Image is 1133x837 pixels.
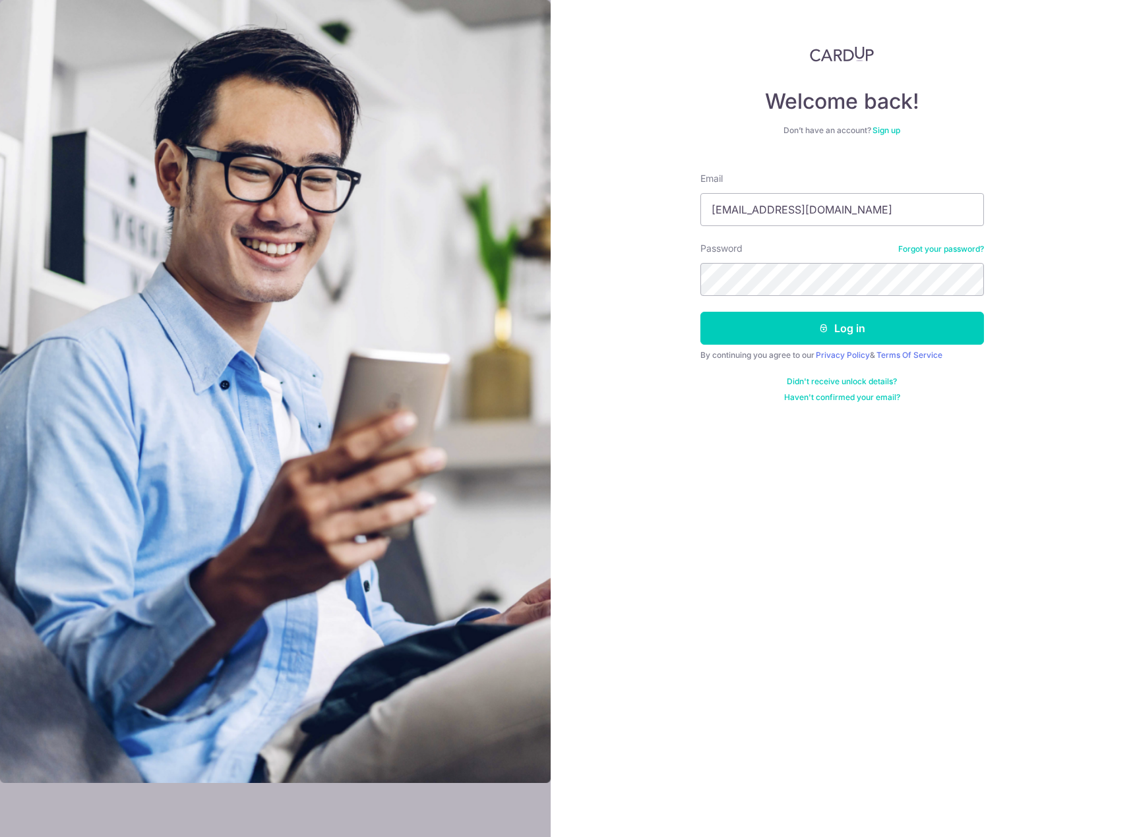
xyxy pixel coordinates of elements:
[700,312,984,345] button: Log in
[873,125,900,135] a: Sign up
[816,350,870,360] a: Privacy Policy
[784,392,900,403] a: Haven't confirmed your email?
[700,172,723,185] label: Email
[898,244,984,254] a: Forgot your password?
[700,350,984,361] div: By continuing you agree to our &
[700,88,984,115] h4: Welcome back!
[876,350,942,360] a: Terms Of Service
[700,125,984,136] div: Don’t have an account?
[787,376,897,387] a: Didn't receive unlock details?
[700,242,743,255] label: Password
[700,193,984,226] input: Enter your Email
[810,46,874,62] img: CardUp Logo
